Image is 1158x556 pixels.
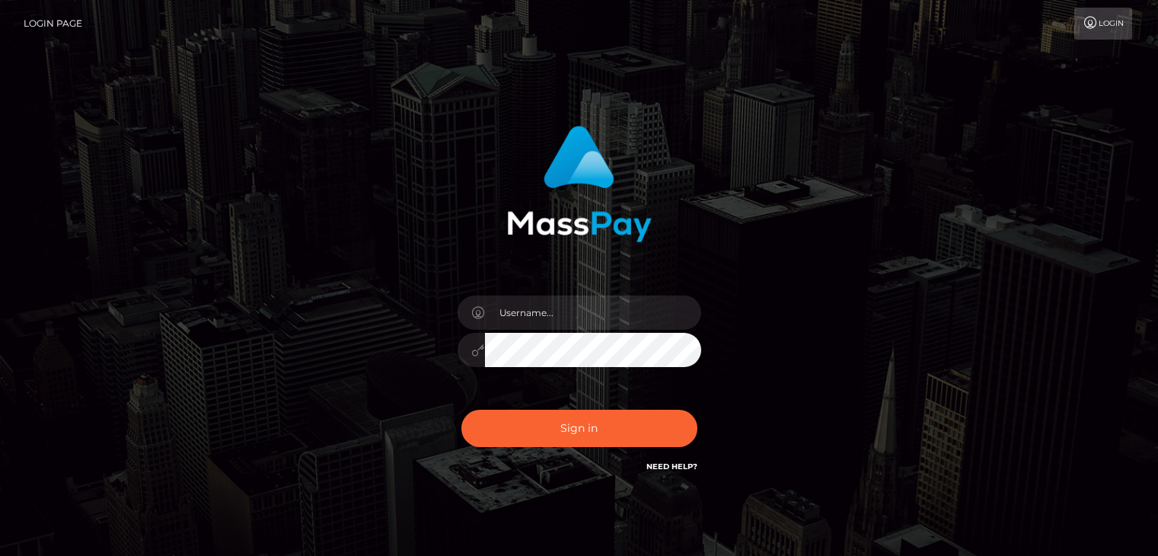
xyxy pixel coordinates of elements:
a: Login [1074,8,1132,40]
a: Need Help? [646,462,697,471]
a: Login Page [24,8,82,40]
input: Username... [485,296,701,330]
img: MassPay Login [507,126,652,242]
button: Sign in [461,410,697,447]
